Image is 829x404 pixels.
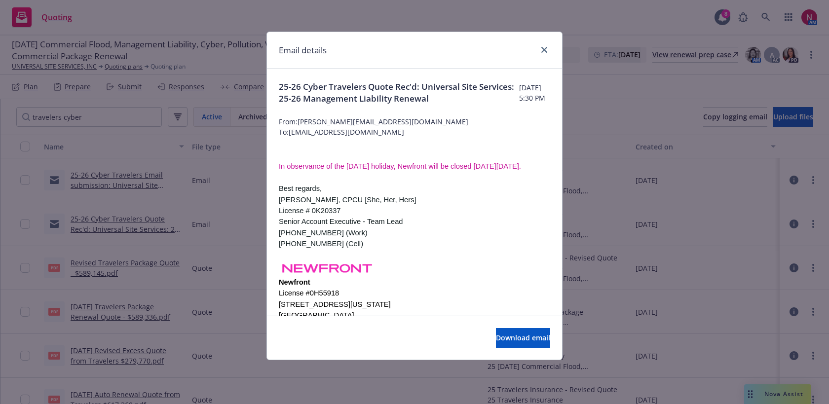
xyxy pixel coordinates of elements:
[279,196,416,204] span: [PERSON_NAME], CPCU [She, Her, Hers]
[496,333,550,342] span: Download email
[279,44,327,57] h1: Email details
[538,44,550,56] a: close
[279,300,391,308] span: [STREET_ADDRESS][US_STATE]
[279,278,310,286] span: Newfront
[519,82,550,103] span: [DATE] 5:30 PM
[279,127,550,137] span: To: [EMAIL_ADDRESS][DOMAIN_NAME]
[279,289,339,297] span: License #0H55918
[496,328,550,348] button: Download email
[279,229,368,237] span: [PHONE_NUMBER] (Work)
[279,218,403,225] span: Senior Account Executive - Team Lead
[279,311,354,319] span: [GEOGRAPHIC_DATA]
[279,161,550,172] div: In observance of the [DATE] holiday, Newfront will be closed [DATE][DATE].
[279,207,341,215] span: License # 0K20337
[279,183,550,194] div: Best regards,
[282,260,373,276] img: dwOdhUpnFMMMIWBKisUdeDXPYTxPMvzE0-C99SAo7HDT5d0AH6NBGbFHB0yotWbzErHGxzfoUfpMqY5FHWTHxZ3VH3c3c1Dmj...
[279,240,363,248] span: [PHONE_NUMBER] (Cell)
[279,81,519,105] span: 25-26 Cyber Travelers Quote Rec'd: Universal Site Services: 25-26 Management Liability Renewal
[279,116,550,127] span: From: [PERSON_NAME][EMAIL_ADDRESS][DOMAIN_NAME]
